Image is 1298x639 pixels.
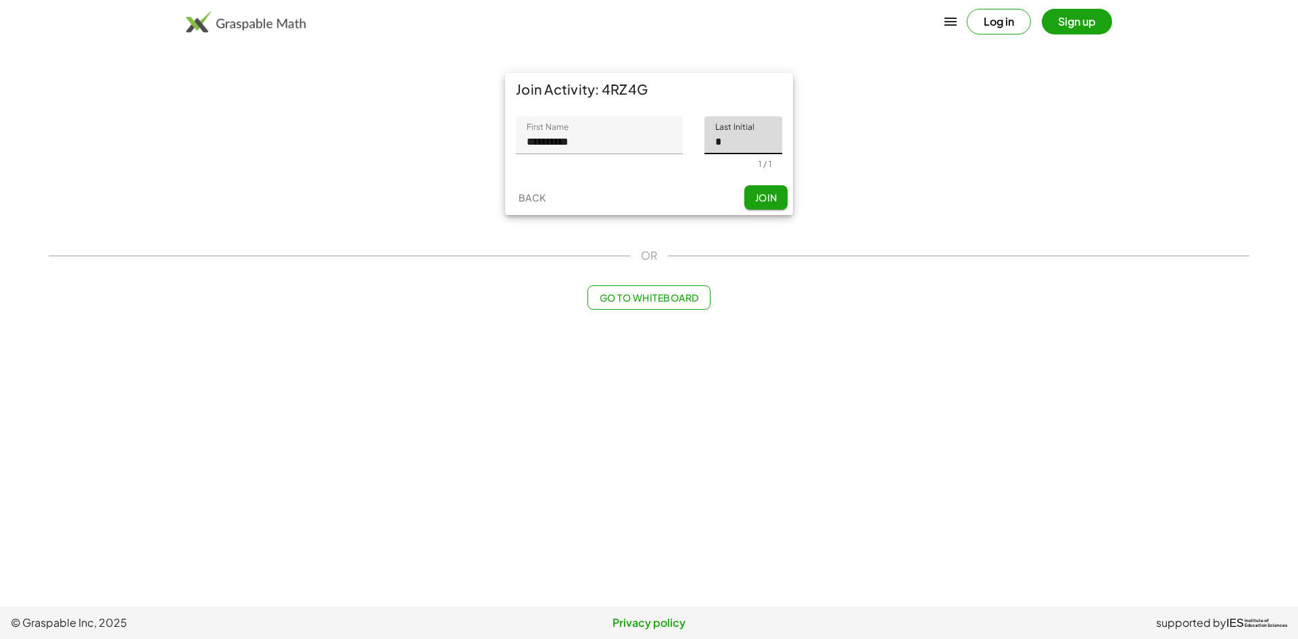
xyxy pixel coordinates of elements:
[510,185,554,210] button: Back
[641,247,657,264] span: OR
[599,291,698,304] span: Go to Whiteboard
[1245,619,1287,628] span: Institute of Education Sciences
[587,285,710,310] button: Go to Whiteboard
[744,185,788,210] button: Join
[505,73,793,105] div: Join Activity: 4RZ4G
[1226,615,1287,631] a: IESInstitute ofEducation Sciences
[11,615,436,631] span: © Graspable Inc, 2025
[1226,617,1244,630] span: IES
[967,9,1031,34] button: Log in
[436,615,861,631] a: Privacy policy
[1156,615,1226,631] span: supported by
[518,191,546,204] span: Back
[754,191,777,204] span: Join
[1042,9,1112,34] button: Sign up
[759,159,771,169] div: 1 / 1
